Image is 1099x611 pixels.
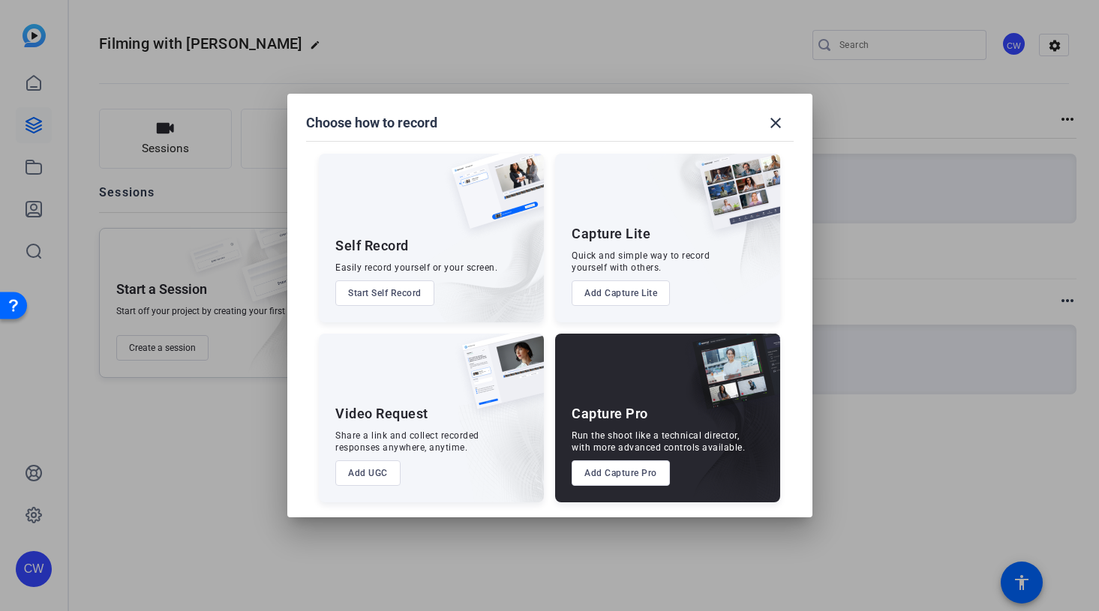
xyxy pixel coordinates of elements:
img: capture-lite.png [687,154,780,245]
mat-icon: close [767,114,785,132]
img: embarkstudio-ugc-content.png [457,380,544,502]
div: Capture Lite [572,225,650,243]
div: Run the shoot like a technical director, with more advanced controls available. [572,430,745,454]
div: Share a link and collect recorded responses anywhere, anytime. [335,430,479,454]
img: embarkstudio-self-record.png [413,186,544,322]
img: embarkstudio-capture-pro.png [669,352,780,502]
div: Quick and simple way to record yourself with others. [572,250,710,274]
button: Add Capture Lite [572,280,670,306]
button: Add Capture Pro [572,460,670,486]
h1: Choose how to record [306,114,437,132]
button: Add UGC [335,460,401,486]
img: self-record.png [440,154,544,244]
div: Video Request [335,405,428,423]
div: Easily record yourself or your screen. [335,262,497,274]
img: embarkstudio-capture-lite.png [646,154,780,304]
button: Start Self Record [335,280,434,306]
img: capture-pro.png [681,334,780,425]
div: Self Record [335,237,409,255]
div: Capture Pro [572,405,648,423]
img: ugc-content.png [451,334,544,424]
